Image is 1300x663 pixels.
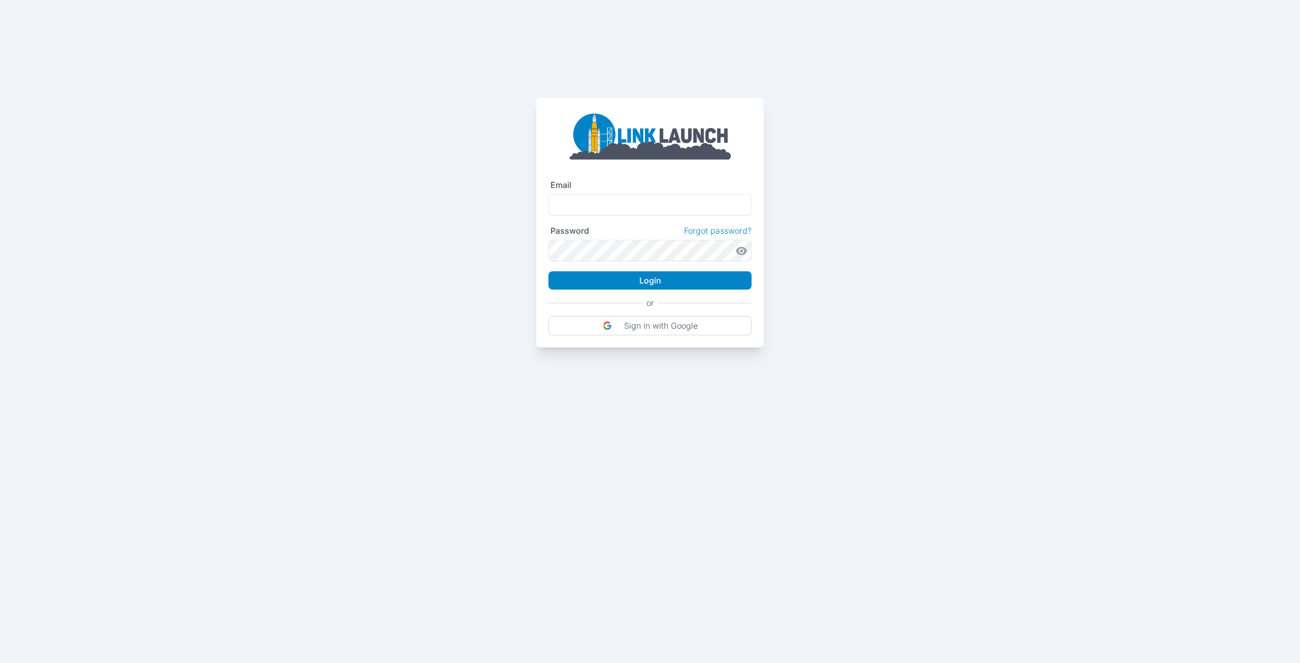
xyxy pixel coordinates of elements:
img: DIz4rYaBO0VM93JpwbwaJtqNfEsbwZFgEL50VtgcJLBV6wK9aKtfd+cEkvuBfcC37k9h8VGR+csPdltgAAAABJRU5ErkJggg== [603,321,612,330]
p: or [646,298,654,308]
label: Email [550,180,571,190]
img: linklaunch_big.2e5cdd30.png [569,110,731,160]
a: Forgot password? [684,226,752,236]
p: Sign in with Google [624,321,698,331]
button: Sign in with Google [548,316,752,335]
button: Login [548,271,752,290]
label: Password [550,226,589,236]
